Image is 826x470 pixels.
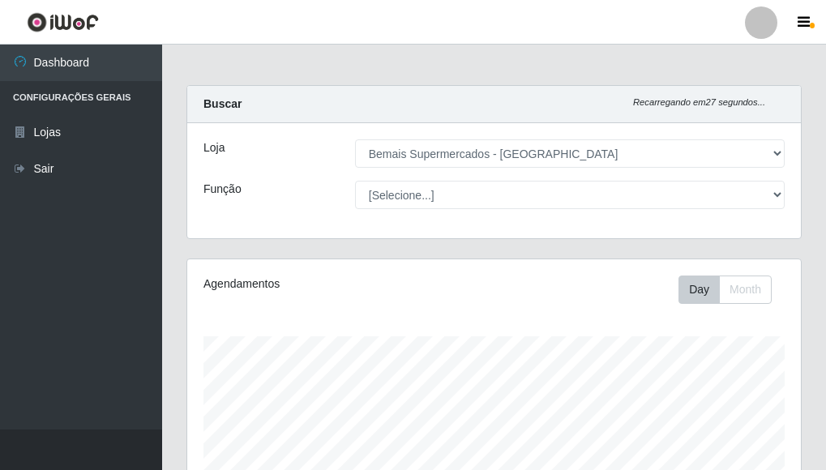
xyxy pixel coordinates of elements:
[203,139,225,156] label: Loja
[203,181,242,198] label: Função
[633,97,765,107] i: Recarregando em 27 segundos...
[203,97,242,110] strong: Buscar
[719,276,772,304] button: Month
[678,276,720,304] button: Day
[27,12,99,32] img: CoreUI Logo
[678,276,785,304] div: Toolbar with button groups
[203,276,431,293] div: Agendamentos
[678,276,772,304] div: First group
